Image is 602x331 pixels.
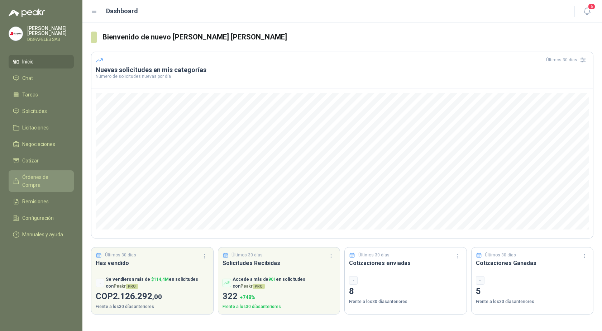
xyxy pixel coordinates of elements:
span: Inicio [22,58,34,66]
p: Frente a los 30 días anteriores [223,303,336,310]
span: Negociaciones [22,140,55,148]
span: Cotizar [22,157,39,165]
h3: Nuevas solicitudes en mis categorías [96,66,589,74]
img: Logo peakr [9,9,45,17]
p: Número de solicitudes nuevas por día [96,74,589,79]
p: 5 [476,285,589,298]
span: $ 114,4M [151,277,169,282]
span: Configuración [22,214,54,222]
span: Peakr [240,284,265,289]
span: 6 [588,3,596,10]
span: 901 [268,277,276,282]
span: Chat [22,74,33,82]
h3: Has vendido [96,259,209,268]
p: Últimos 30 días [231,252,263,259]
a: Configuración [9,211,74,225]
p: Frente a los 30 días anteriores [349,298,462,305]
a: Licitaciones [9,121,74,134]
button: 6 [580,5,593,18]
p: 322 [223,290,336,303]
img: Company Logo [9,27,23,41]
a: Remisiones [9,195,74,208]
span: Peakr [114,284,138,289]
p: Últimos 30 días [358,252,390,259]
p: COP [96,290,209,303]
span: PRO [126,284,138,289]
a: Tareas [9,88,74,101]
div: - [476,276,484,285]
span: Órdenes de Compra [22,173,67,189]
p: Accede a más de en solicitudes con [233,276,336,290]
h3: Cotizaciones enviadas [349,259,462,268]
span: Manuales y ayuda [22,231,63,238]
a: Órdenes de Compra [9,170,74,192]
h3: Solicitudes Recibidas [223,259,336,268]
div: Últimos 30 días [546,54,589,66]
div: - [349,276,358,285]
span: 2.126.292 [113,291,162,301]
p: Frente a los 30 días anteriores [96,303,209,310]
p: Últimos 30 días [485,252,516,259]
span: PRO [253,284,265,289]
span: Solicitudes [22,107,47,115]
p: 8 [349,285,462,298]
a: Manuales y ayuda [9,228,74,241]
p: DISPAPELES SAS [27,37,74,42]
span: Remisiones [22,198,49,205]
h3: Cotizaciones Ganadas [476,259,589,268]
p: Últimos 30 días [105,252,136,259]
a: Chat [9,71,74,85]
p: Se vendieron más de en solicitudes con [106,276,209,290]
span: Licitaciones [22,124,49,132]
span: ,00 [152,293,162,301]
a: Solicitudes [9,104,74,118]
a: Negociaciones [9,137,74,151]
a: Inicio [9,55,74,68]
div: - [96,279,104,287]
h3: Bienvenido de nuevo [PERSON_NAME] [PERSON_NAME] [102,32,593,43]
h1: Dashboard [106,6,138,16]
p: Frente a los 30 días anteriores [476,298,589,305]
a: Cotizar [9,154,74,167]
p: [PERSON_NAME] [PERSON_NAME] [27,26,74,36]
span: + 748 % [240,294,255,300]
span: Tareas [22,91,38,99]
